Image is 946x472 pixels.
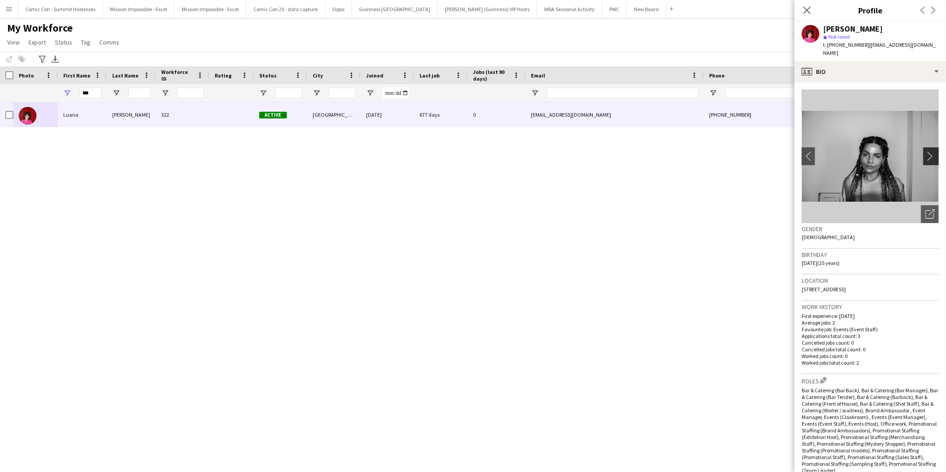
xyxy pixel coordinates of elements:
[802,326,939,333] p: Favourite job: Events (Event Staff)
[79,88,102,98] input: First Name Filter Input
[215,72,232,79] span: Rating
[7,38,20,46] span: View
[19,107,37,125] img: Luana Pires
[602,0,627,18] button: PWC
[7,21,73,35] span: My Workforce
[352,0,438,18] button: Guinness [GEOGRAPHIC_DATA]
[366,89,374,97] button: Open Filter Menu
[547,88,698,98] input: Email Filter Input
[96,37,123,48] a: Comms
[51,37,76,48] a: Status
[802,260,840,266] span: [DATE] (25 years)
[112,72,139,79] span: Last Name
[802,251,939,259] h3: Birthday
[103,0,175,18] button: Mission Impossible - Excel
[19,72,34,79] span: Photo
[823,25,883,33] div: [PERSON_NAME]
[802,313,939,319] p: First experience: [DATE]
[25,37,49,48] a: Export
[802,286,846,293] span: [STREET_ADDRESS]
[537,0,602,18] button: MBA Seasonal Activity
[313,89,321,97] button: Open Filter Menu
[709,89,717,97] button: Open Filter Menu
[246,0,325,18] button: Comic Con 25 - data capture
[802,225,939,233] h3: Gender
[802,277,939,285] h3: Location
[709,72,725,79] span: Phone
[58,102,107,127] div: Luana
[802,376,939,385] h3: Roles
[4,37,23,48] a: View
[802,359,939,366] p: Worked jobs total count: 2
[531,72,545,79] span: Email
[55,38,72,46] span: Status
[63,72,90,79] span: First Name
[438,0,537,18] button: [PERSON_NAME] (Guinness) VIP Hosts
[627,0,666,18] button: New Board
[802,319,939,326] p: Average jobs: 2
[63,89,71,97] button: Open Filter Menu
[473,69,510,82] span: Jobs (last 90 days)
[795,61,946,82] div: Bio
[802,90,939,223] img: Crew avatar or photo
[275,88,302,98] input: Status Filter Input
[795,4,946,16] h3: Profile
[325,0,352,18] button: Oppo
[414,102,468,127] div: 677 days
[420,72,440,79] span: Last job
[802,234,855,240] span: [DEMOGRAPHIC_DATA]
[823,41,869,48] span: t. [PHONE_NUMBER]
[361,102,414,127] div: [DATE]
[259,72,277,79] span: Status
[128,88,151,98] input: Last Name Filter Input
[823,41,936,56] span: | [EMAIL_ADDRESS][DOMAIN_NAME]
[313,72,323,79] span: City
[802,353,939,359] p: Worked jobs count: 0
[99,38,119,46] span: Comms
[29,38,46,46] span: Export
[50,54,61,65] app-action-btn: Export XLSX
[802,346,939,353] p: Cancelled jobs total count: 0
[366,72,383,79] span: Joined
[107,102,156,127] div: [PERSON_NAME]
[802,303,939,311] h3: Work history
[259,89,267,97] button: Open Filter Menu
[112,89,120,97] button: Open Filter Menu
[18,0,103,18] button: Comic Con - Summit Hostesses
[531,89,539,97] button: Open Filter Menu
[802,333,939,339] p: Applications total count: 3
[161,69,193,82] span: Workforce ID
[307,102,361,127] div: [GEOGRAPHIC_DATA]
[161,89,169,97] button: Open Filter Menu
[175,0,246,18] button: Mission Impossible - Excel
[725,88,812,98] input: Phone Filter Input
[802,339,939,346] p: Cancelled jobs count: 0
[177,88,204,98] input: Workforce ID Filter Input
[156,102,209,127] div: 322
[81,38,90,46] span: Tag
[526,102,704,127] div: [EMAIL_ADDRESS][DOMAIN_NAME]
[921,205,939,223] div: Open photos pop-in
[704,102,818,127] div: [PHONE_NUMBER]
[828,33,850,40] span: Not rated
[329,88,355,98] input: City Filter Input
[468,102,526,127] div: 0
[77,37,94,48] a: Tag
[37,54,48,65] app-action-btn: Advanced filters
[382,88,409,98] input: Joined Filter Input
[259,112,287,118] span: Active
